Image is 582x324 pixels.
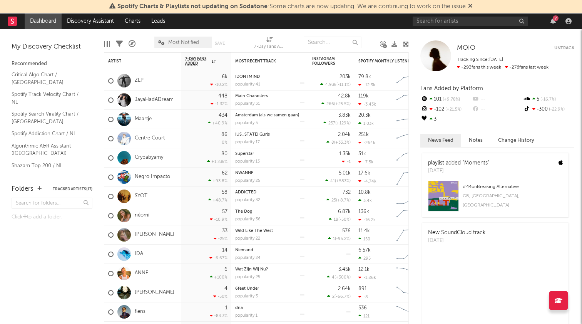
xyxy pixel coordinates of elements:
span: +300 % [336,275,350,280]
div: -25 % [214,236,227,241]
span: +33.3 % [335,141,350,145]
div: 6 [224,267,227,272]
button: News Feed [420,134,461,147]
div: popularity: 25 [235,275,260,279]
div: 448 [218,94,227,99]
div: -12.3k [358,82,375,87]
span: +9.78 % [442,97,460,102]
div: ADDICTED [235,190,304,195]
a: [PERSON_NAME] [135,289,174,296]
a: néomí [135,212,149,219]
div: Folders [12,185,33,194]
span: 2 [332,295,334,299]
div: -300 [523,104,574,114]
div: 5 [523,94,574,104]
div: 80 [221,151,227,156]
div: California Gurls [235,133,304,137]
a: IDA [135,251,143,257]
div: 11.4k [358,228,370,233]
div: ( ) [320,82,351,87]
div: -7.5k [358,159,373,165]
input: Search for folders... [12,198,92,209]
a: Spotify Addiction Chart / NL [12,129,85,138]
div: -50 % [213,294,227,299]
div: 3.83k [338,113,351,118]
span: Tracking Since: [DATE] [457,57,503,62]
div: dna [235,306,304,310]
a: 6feet Under [235,287,259,291]
span: -1 [347,160,351,164]
button: Untrack [554,44,574,52]
div: popularity: 13 [235,159,260,164]
div: 119k [358,94,369,99]
div: Niemand [235,248,304,252]
div: [DATE] [428,237,485,245]
div: ( ) [325,178,351,183]
span: -22.9 % [548,107,565,112]
span: : Some charts are now updating. We are continuing to work on the issue [117,3,466,10]
span: Dismiss [468,3,473,10]
a: Crybabyamy [135,154,163,161]
div: 576 [342,228,351,233]
svg: Chart title [393,245,428,264]
div: Wild Like The West [235,229,304,233]
div: 2.64k [338,286,351,291]
div: 1.35k [339,151,351,156]
div: -83.3 % [210,313,227,318]
div: New SoundCloud track [428,229,485,237]
a: [PERSON_NAME] [135,232,174,238]
div: 732 [343,190,351,195]
div: 101 [420,94,472,104]
div: ( ) [323,121,351,126]
a: Charts [119,13,146,29]
a: Algorithmic A&R Assistant ([GEOGRAPHIC_DATA]) [12,142,85,158]
div: # 44 on Breaking Alternative [463,182,563,191]
div: 5.01k [339,171,351,176]
span: -66.7 % [336,295,350,299]
div: 0 % [222,141,227,145]
a: ADDICTED [235,190,256,195]
div: NWANNE [235,171,304,175]
span: 8 [331,141,334,145]
a: Critical Algo Chart / [GEOGRAPHIC_DATA] [12,71,85,86]
span: -293 fans this week [457,65,501,70]
div: 891 [358,286,367,291]
div: Artist [108,59,166,64]
span: 25 [331,198,336,203]
div: 14 [222,248,227,253]
div: popularity: 17 [235,140,260,144]
div: -1.86k [358,275,376,280]
a: Centre Court [135,135,165,142]
div: -16.2k [358,217,376,222]
div: 2.04k [338,132,351,137]
a: Discovery Assistant [62,13,119,29]
div: ( ) [327,275,351,280]
a: Maartje [135,116,152,123]
span: MOIO [457,45,475,51]
div: 42.8k [338,94,351,99]
div: 1 [225,306,227,311]
a: Leads [146,13,171,29]
span: -276 fans last week [457,65,549,70]
div: 7-Day Fans Added (7-Day Fans Added) [254,33,285,55]
div: [DATE] [428,167,489,175]
a: NWANNE [235,171,253,175]
a: Superstar [235,152,254,156]
div: +93.8 % [208,178,227,183]
div: 17.6k [358,171,370,176]
div: 536 [358,306,367,311]
div: The Dog [235,210,304,214]
span: Spotify Charts & Playlists not updating on Sodatone [117,3,268,10]
div: 3 [420,114,472,124]
a: JayaHadADream [135,97,174,103]
span: +25.5 % [335,102,350,106]
button: Notes [461,134,490,147]
div: 6feet Under [235,287,304,291]
div: My Discovery Checklist [12,42,92,52]
div: ( ) [326,198,351,203]
div: 33 [222,228,227,233]
span: 266 [326,102,334,106]
svg: Chart title [393,110,428,129]
div: 58 [222,190,227,195]
div: popularity: 25 [235,179,260,183]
